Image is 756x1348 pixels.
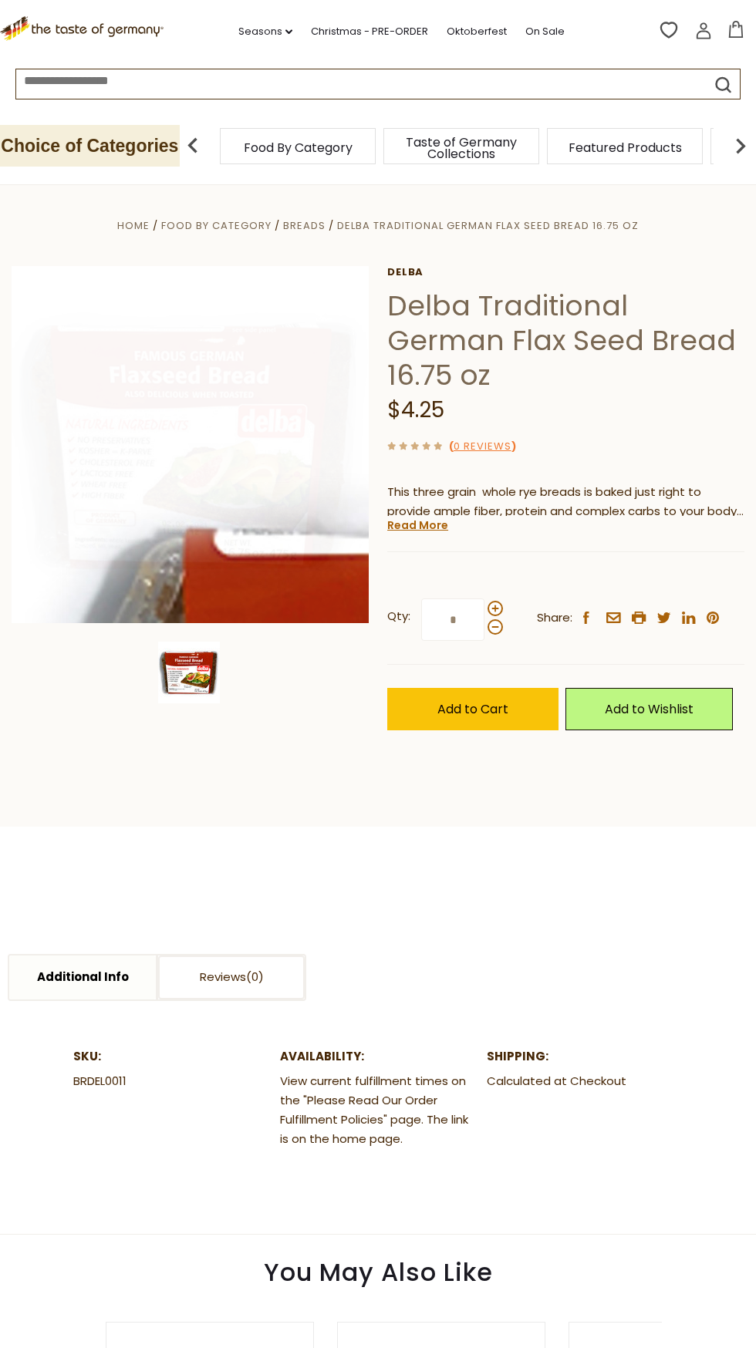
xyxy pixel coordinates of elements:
button: Add to Cart [387,688,559,730]
a: Read More [387,517,448,533]
a: Taste of Germany Collections [400,136,523,160]
img: previous arrow [177,130,208,161]
a: Delba Traditional German Flax Seed Bread 16.75 oz [337,218,639,233]
p: This three grain whole rye breads is baked just right to provide ample fiber, protein and complex... [387,483,744,521]
a: Food By Category [161,218,272,233]
a: 0 Reviews [454,439,511,455]
a: Add to Wishlist [565,688,733,730]
dd: View current fulfillment times on the "Please Read Our Order Fulfillment Policies" page. The link... [280,1072,476,1149]
h1: Delba Traditional German Flax Seed Bread 16.75 oz [387,288,744,393]
dd: Calculated at Checkout [487,1072,683,1091]
a: Featured Products [569,142,682,153]
input: Qty: [421,598,484,641]
img: next arrow [725,130,756,161]
a: Seasons [238,23,292,40]
img: Delba Famous German Flaxseed Bread [158,642,220,703]
dt: Shipping: [487,1047,683,1067]
a: Reviews [158,955,305,999]
a: Oktoberfest [447,23,507,40]
a: Additional Info [9,955,156,999]
div: You May Also Like [22,1235,733,1303]
span: ( ) [449,439,516,453]
span: $4.25 [387,395,444,425]
a: Delba [387,266,744,278]
a: Food By Category [244,142,353,153]
dt: Availability: [280,1047,476,1067]
img: Delba Famous German Flaxseed Bread [12,266,369,623]
span: Share: [537,608,572,628]
strong: Qty: [387,607,410,626]
dd: BRDEL0011 [73,1072,269,1091]
a: Christmas - PRE-ORDER [311,23,428,40]
a: Breads [283,218,326,233]
a: Home [117,218,150,233]
a: On Sale [525,23,565,40]
span: Add to Cart [437,700,508,718]
dt: SKU: [73,1047,269,1067]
